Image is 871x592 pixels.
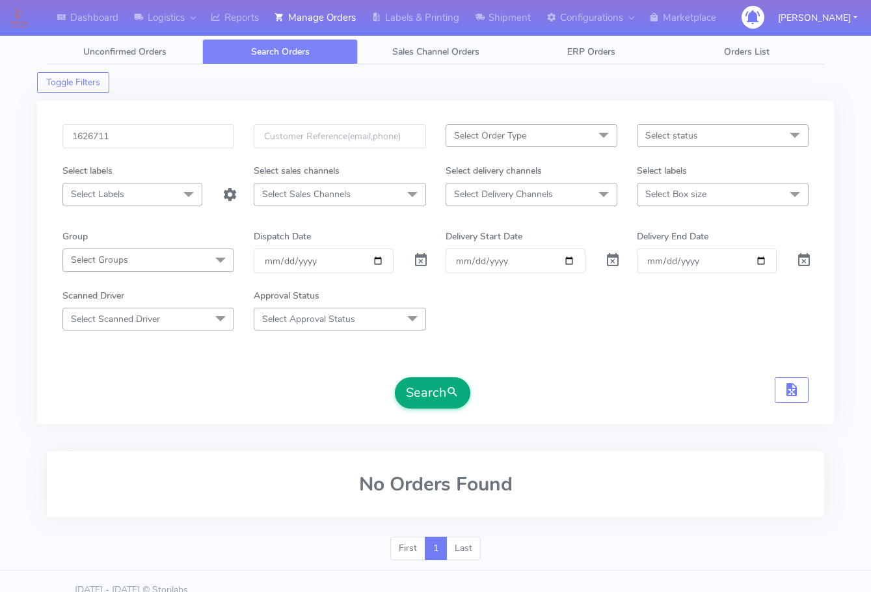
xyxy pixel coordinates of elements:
label: Approval Status [254,289,319,303]
span: Select Labels [71,188,124,200]
label: Delivery End Date [637,230,708,243]
span: Select Delivery Channels [454,188,553,200]
label: Select sales channels [254,164,340,178]
span: Search Orders [251,46,310,58]
button: [PERSON_NAME] [768,5,867,31]
label: Dispatch Date [254,230,311,243]
label: Delivery Start Date [446,230,522,243]
span: Select Sales Channels [262,188,351,200]
span: Sales Channel Orders [392,46,479,58]
button: Search [395,377,470,409]
span: Orders List [724,46,770,58]
span: Select status [645,129,698,142]
span: Select Scanned Driver [71,313,160,325]
span: Select Groups [71,254,128,266]
span: Select Approval Status [262,313,355,325]
input: Customer Reference(email,phone) [254,124,425,148]
span: Unconfirmed Orders [83,46,167,58]
input: Order Id [62,124,234,148]
a: 1 [425,537,447,560]
label: Select labels [637,164,687,178]
label: Select delivery channels [446,164,542,178]
label: Group [62,230,88,243]
label: Scanned Driver [62,289,124,303]
ul: Tabs [47,39,824,64]
button: Toggle Filters [37,72,109,93]
label: Select labels [62,164,113,178]
span: Select Order Type [454,129,526,142]
span: Select Box size [645,188,706,200]
h2: No Orders Found [62,474,809,495]
span: ERP Orders [567,46,615,58]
